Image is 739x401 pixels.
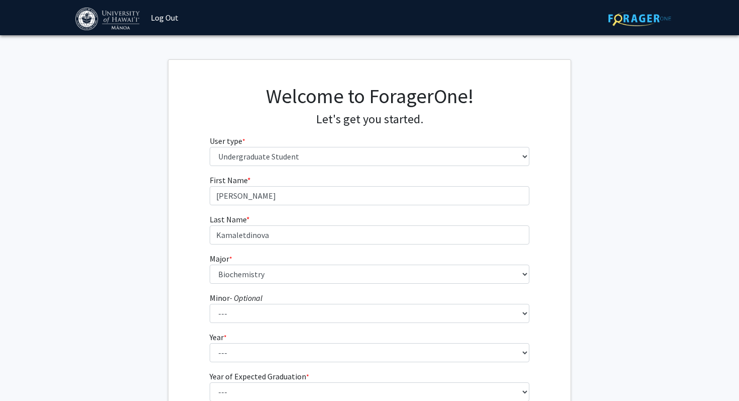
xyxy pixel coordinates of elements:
label: Year of Expected Graduation [210,370,309,382]
label: Year [210,331,227,343]
label: Major [210,253,232,265]
span: Last Name [210,214,246,224]
label: User type [210,135,245,147]
i: - Optional [230,293,262,303]
img: ForagerOne Logo [608,11,671,26]
span: First Name [210,175,247,185]
h1: Welcome to ForagerOne! [210,84,530,108]
label: Minor [210,292,262,304]
img: University of Hawaiʻi at Mānoa Logo [75,8,142,30]
h4: Let's get you started. [210,112,530,127]
iframe: Chat [8,356,43,393]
